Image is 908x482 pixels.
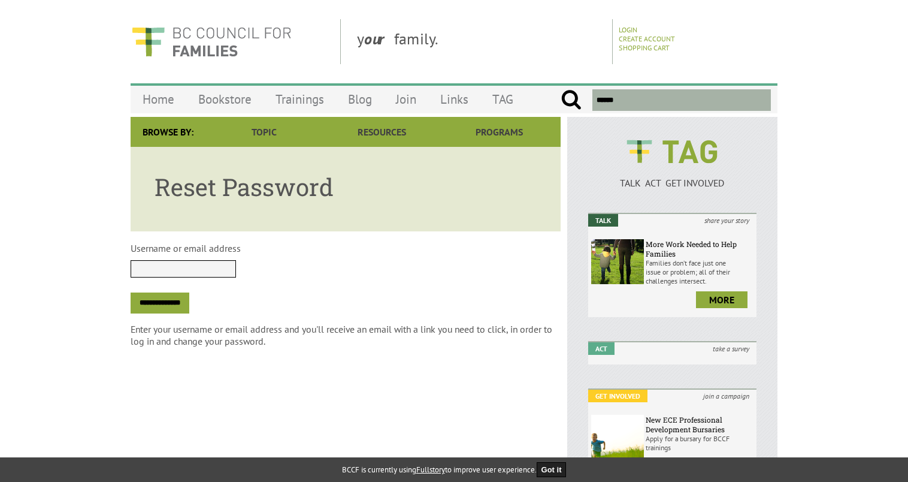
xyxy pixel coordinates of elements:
[131,117,205,147] div: Browse By:
[537,462,567,477] button: Got it
[384,85,428,113] a: Join
[618,129,726,174] img: BCCF's TAG Logo
[588,342,615,355] em: Act
[696,291,747,308] a: more
[697,214,756,227] i: share your story
[561,89,582,111] input: Submit
[588,177,756,189] p: TALK ACT GET INVOLVED
[646,434,753,452] p: Apply for a bursary for BCCF trainings
[336,85,384,113] a: Blog
[646,239,753,258] h6: More Work Needed to Help Families
[619,25,637,34] a: Login
[706,342,756,355] i: take a survey
[646,415,753,434] h6: New ECE Professional Development Bursaries
[131,242,241,254] label: Username or email address
[364,29,394,49] strong: our
[588,214,618,227] em: Talk
[441,117,558,147] a: Programs
[619,43,670,52] a: Shopping Cart
[347,19,613,64] div: y family.
[264,85,336,113] a: Trainings
[619,34,675,43] a: Create Account
[428,85,480,113] a: Links
[323,117,440,147] a: Resources
[480,85,525,113] a: TAG
[205,117,323,147] a: Topic
[588,165,756,189] a: TALK ACT GET INVOLVED
[588,390,647,402] em: Get Involved
[416,465,445,475] a: Fullstory
[696,390,756,402] i: join a campaign
[131,85,186,113] a: Home
[646,258,753,285] p: Families don’t face just one issue or problem; all of their challenges intersect.
[186,85,264,113] a: Bookstore
[131,19,292,64] img: BC Council for FAMILIES
[155,171,537,203] h1: Reset Password
[131,323,561,347] p: Enter your username or email address and you'll receive an email with a link you need to click, i...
